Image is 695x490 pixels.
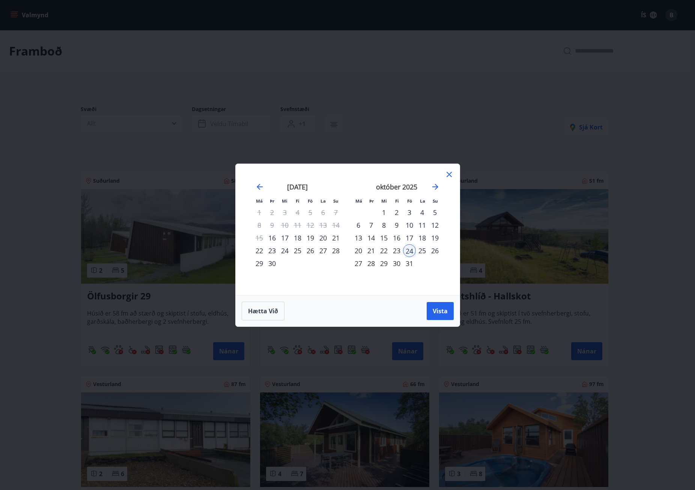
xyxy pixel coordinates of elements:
[282,198,287,204] small: Mi
[403,206,416,219] td: Choose föstudagur, 3. október 2025 as your check-out date. It’s available.
[416,231,429,244] td: Choose laugardagur, 18. október 2025 as your check-out date. It’s available.
[395,198,399,204] small: Fi
[278,219,291,231] td: Not available. miðvikudagur, 10. september 2025
[429,244,441,257] td: Choose sunnudagur, 26. október 2025 as your check-out date. It’s available.
[378,206,390,219] td: Choose miðvikudagur, 1. október 2025 as your check-out date. It’s available.
[416,219,429,231] td: Choose laugardagur, 11. október 2025 as your check-out date. It’s available.
[291,244,304,257] div: 25
[304,244,317,257] td: Choose föstudagur, 26. september 2025 as your check-out date. It’s available.
[429,219,441,231] td: Choose sunnudagur, 12. október 2025 as your check-out date. It’s available.
[304,206,317,219] td: Not available. föstudagur, 5. september 2025
[365,244,378,257] td: Choose þriðjudagur, 21. október 2025 as your check-out date. It’s available.
[416,244,429,257] td: Choose laugardagur, 25. október 2025 as your check-out date. It’s available.
[255,182,264,191] div: Move backward to switch to the previous month.
[320,198,326,204] small: La
[291,206,304,219] td: Not available. fimmtudagur, 4. september 2025
[355,198,362,204] small: Má
[253,244,266,257] td: Choose mánudagur, 22. september 2025 as your check-out date. It’s available.
[270,198,274,204] small: Þr
[352,257,365,270] div: 27
[352,244,365,257] td: Choose mánudagur, 20. október 2025 as your check-out date. It’s available.
[390,231,403,244] div: 16
[365,244,378,257] div: 21
[308,198,313,204] small: Fö
[291,244,304,257] td: Choose fimmtudagur, 25. september 2025 as your check-out date. It’s available.
[365,257,378,270] td: Choose þriðjudagur, 28. október 2025 as your check-out date. It’s available.
[433,198,438,204] small: Su
[365,219,378,231] td: Choose þriðjudagur, 7. október 2025 as your check-out date. It’s available.
[390,231,403,244] td: Choose fimmtudagur, 16. október 2025 as your check-out date. It’s available.
[390,206,403,219] div: 2
[253,244,266,257] div: 22
[403,219,416,231] td: Choose föstudagur, 10. október 2025 as your check-out date. It’s available.
[416,206,429,219] div: 4
[329,244,342,257] div: 28
[378,244,390,257] div: 22
[429,219,441,231] div: 12
[266,257,278,270] div: 30
[429,231,441,244] td: Choose sunnudagur, 19. október 2025 as your check-out date. It’s available.
[333,198,338,204] small: Su
[378,231,390,244] td: Choose miðvikudagur, 15. október 2025 as your check-out date. It’s available.
[420,198,425,204] small: La
[390,257,403,270] td: Choose fimmtudagur, 30. október 2025 as your check-out date. It’s available.
[317,219,329,231] td: Not available. laugardagur, 13. september 2025
[287,182,308,191] strong: [DATE]
[291,219,304,231] td: Not available. fimmtudagur, 11. september 2025
[390,206,403,219] td: Choose fimmtudagur, 2. október 2025 as your check-out date. It’s available.
[365,219,378,231] div: 7
[403,244,416,257] td: Selected as start date. föstudagur, 24. október 2025
[403,257,416,270] td: Choose föstudagur, 31. október 2025 as your check-out date. It’s available.
[242,302,284,320] button: Hætta við
[304,244,317,257] div: 26
[407,198,412,204] small: Fö
[329,206,342,219] td: Not available. sunnudagur, 7. september 2025
[429,206,441,219] td: Choose sunnudagur, 5. október 2025 as your check-out date. It’s available.
[266,219,278,231] td: Not available. þriðjudagur, 9. september 2025
[369,198,374,204] small: Þr
[266,257,278,270] td: Choose þriðjudagur, 30. september 2025 as your check-out date. It’s available.
[329,219,342,231] td: Not available. sunnudagur, 14. september 2025
[317,231,329,244] div: 20
[291,231,304,244] td: Choose fimmtudagur, 18. september 2025 as your check-out date. It’s available.
[278,206,291,219] td: Not available. miðvikudagur, 3. september 2025
[248,307,278,315] span: Hætta við
[378,257,390,270] div: 29
[317,231,329,244] td: Choose laugardagur, 20. september 2025 as your check-out date. It’s available.
[403,257,416,270] div: 31
[390,257,403,270] div: 30
[381,198,387,204] small: Mi
[352,231,365,244] td: Choose mánudagur, 13. október 2025 as your check-out date. It’s available.
[429,231,441,244] div: 19
[278,244,291,257] td: Choose miðvikudagur, 24. september 2025 as your check-out date. It’s available.
[365,257,378,270] div: 28
[378,206,390,219] div: 1
[416,219,429,231] div: 11
[376,182,417,191] strong: október 2025
[403,219,416,231] div: 10
[403,206,416,219] div: 3
[416,244,429,257] div: 25
[256,198,263,204] small: Má
[390,244,403,257] div: 23
[291,231,304,244] div: 18
[365,231,378,244] div: 14
[329,231,342,244] div: 21
[403,244,416,257] div: 24
[390,244,403,257] td: Choose fimmtudagur, 23. október 2025 as your check-out date. It’s available.
[403,231,416,244] div: 17
[253,206,266,219] td: Not available. mánudagur, 1. september 2025
[429,244,441,257] div: 26
[266,206,278,219] td: Not available. þriðjudagur, 2. september 2025
[431,182,440,191] div: Move forward to switch to the next month.
[278,231,291,244] div: 17
[317,244,329,257] td: Choose laugardagur, 27. september 2025 as your check-out date. It’s available.
[390,219,403,231] div: 9
[296,198,299,204] small: Fi
[378,219,390,231] div: 8
[378,257,390,270] td: Choose miðvikudagur, 29. október 2025 as your check-out date. It’s available.
[317,206,329,219] td: Not available. laugardagur, 6. september 2025
[352,219,365,231] div: 6
[253,219,266,231] td: Not available. mánudagur, 8. september 2025
[390,219,403,231] td: Choose fimmtudagur, 9. október 2025 as your check-out date. It’s available.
